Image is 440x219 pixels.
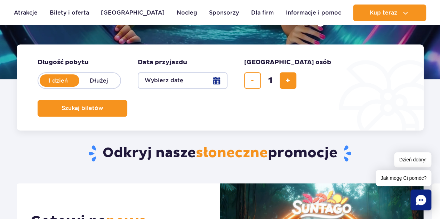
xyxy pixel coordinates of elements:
[196,144,268,162] span: słoneczne
[353,5,426,21] button: Kup teraz
[262,72,279,89] input: liczba biletów
[286,5,341,21] a: Informacje i pomoc
[244,58,331,67] span: [GEOGRAPHIC_DATA] osób
[177,5,197,21] a: Nocleg
[14,5,38,21] a: Atrakcje
[410,189,431,210] div: Chat
[369,10,397,16] span: Kup teraz
[138,72,227,89] button: Wybierz datę
[38,100,127,117] button: Szukaj biletów
[209,5,239,21] a: Sponsorzy
[17,44,424,130] form: Planowanie wizyty w Park of Poland
[38,58,89,67] span: Długość pobytu
[138,58,187,67] span: Data przyjazdu
[62,105,103,111] span: Szukaj biletów
[280,72,296,89] button: dodaj bilet
[50,5,89,21] a: Bilety i oferta
[376,170,431,186] span: Jak mogę Ci pomóc?
[101,5,165,21] a: [GEOGRAPHIC_DATA]
[244,72,261,89] button: usuń bilet
[394,152,431,167] span: Dzień dobry!
[251,5,274,21] a: Dla firm
[16,144,424,162] h2: Odkryj nasze promocje
[38,73,78,88] label: 1 dzień
[79,73,119,88] label: Dłużej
